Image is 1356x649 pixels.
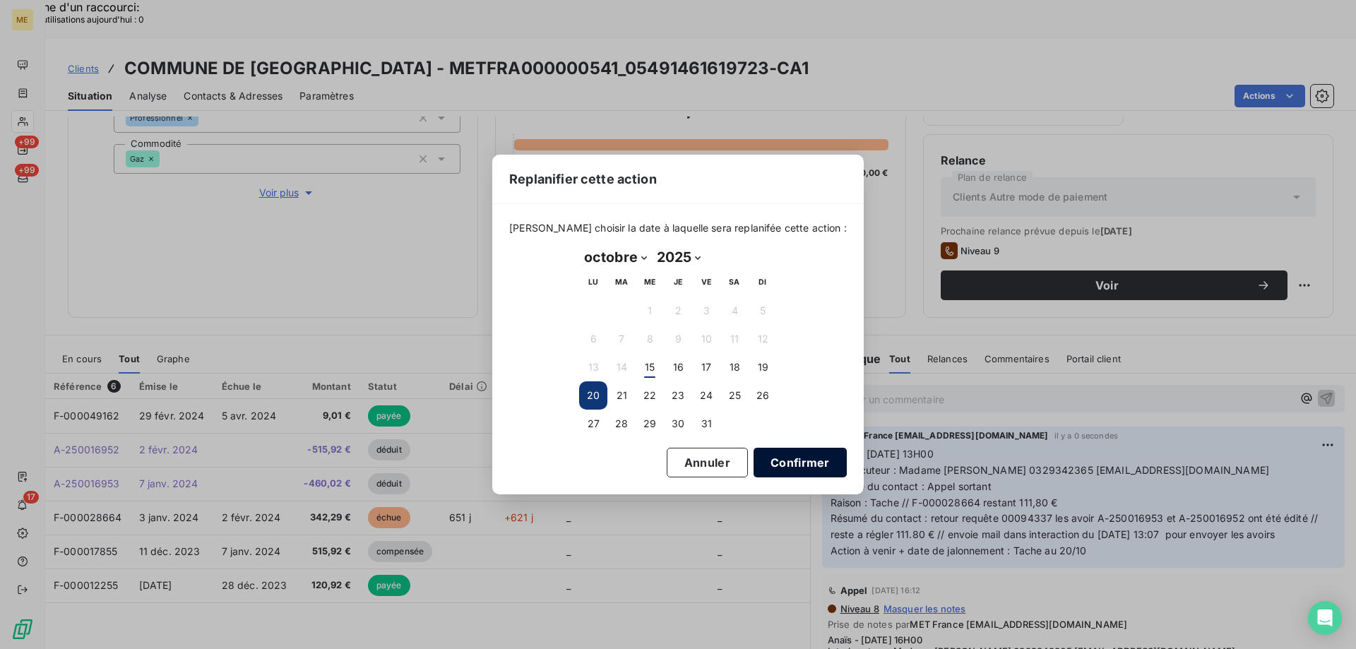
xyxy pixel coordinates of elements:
[636,325,664,353] button: 8
[636,268,664,297] th: mercredi
[636,381,664,410] button: 22
[692,353,720,381] button: 17
[509,169,657,189] span: Replanifier cette action
[692,410,720,438] button: 31
[664,353,692,381] button: 16
[692,297,720,325] button: 3
[692,268,720,297] th: vendredi
[749,268,777,297] th: dimanche
[579,381,607,410] button: 20
[664,268,692,297] th: jeudi
[749,381,777,410] button: 26
[664,297,692,325] button: 2
[664,325,692,353] button: 9
[749,325,777,353] button: 12
[607,325,636,353] button: 7
[720,381,749,410] button: 25
[749,297,777,325] button: 5
[636,353,664,381] button: 15
[579,353,607,381] button: 13
[1308,601,1342,635] div: Open Intercom Messenger
[509,221,847,235] span: [PERSON_NAME] choisir la date à laquelle sera replanifée cette action :
[720,353,749,381] button: 18
[607,268,636,297] th: mardi
[749,353,777,381] button: 19
[579,268,607,297] th: lundi
[579,325,607,353] button: 6
[720,297,749,325] button: 4
[607,410,636,438] button: 28
[607,353,636,381] button: 14
[754,448,847,477] button: Confirmer
[720,268,749,297] th: samedi
[667,448,748,477] button: Annuler
[720,325,749,353] button: 11
[607,381,636,410] button: 21
[636,410,664,438] button: 29
[664,410,692,438] button: 30
[692,381,720,410] button: 24
[579,410,607,438] button: 27
[692,325,720,353] button: 10
[636,297,664,325] button: 1
[664,381,692,410] button: 23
